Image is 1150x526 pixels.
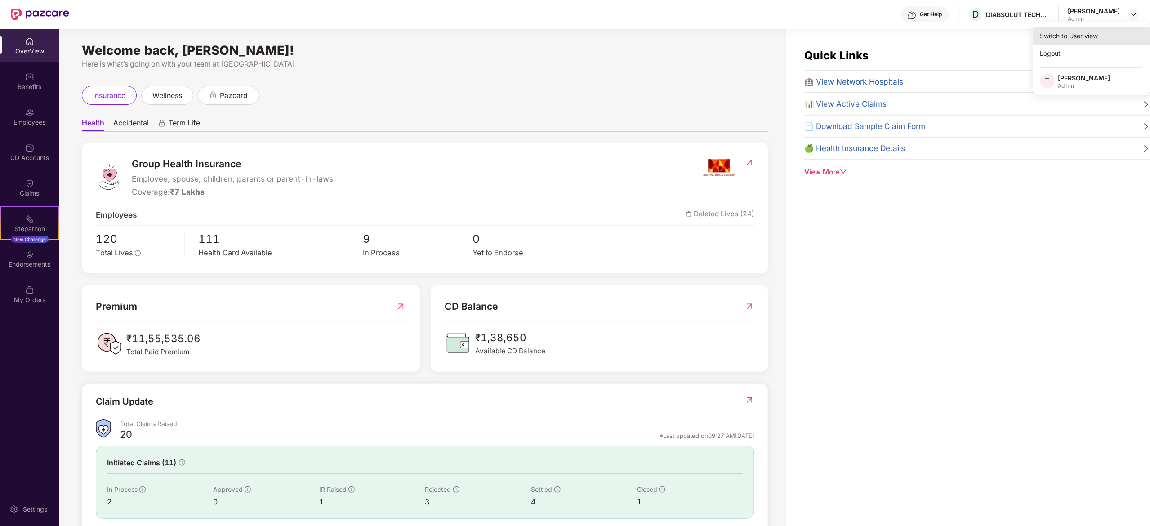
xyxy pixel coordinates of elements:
[198,247,363,259] div: Health Card Available
[1,224,58,233] div: Stepathon
[745,158,754,167] img: RedirectIcon
[126,347,201,357] span: Total Paid Premium
[745,299,754,314] img: RedirectIcon
[107,457,176,468] span: Initiated Claims (11)
[82,47,768,54] div: Welcome back, [PERSON_NAME]!
[1045,76,1050,86] span: T
[169,118,200,131] span: Term Life
[1058,82,1110,89] div: Admin
[93,90,125,101] span: insurance
[11,236,49,243] div: New Challenge
[396,299,406,314] img: RedirectIcon
[96,419,111,438] img: ClaimsSummaryIcon
[445,299,498,314] span: CD Balance
[319,486,347,493] span: IR Raised
[139,486,146,493] span: info-circle
[132,186,333,198] div: Coverage:
[637,486,657,493] span: Closed
[473,230,583,247] span: 0
[152,90,182,101] span: wellness
[132,156,333,171] span: Group Health Insurance
[804,167,1150,178] div: View More
[25,179,34,188] img: svg+xml;base64,PHN2ZyBpZD0iQ2xhaW0iIHhtbG5zPSJodHRwOi8vd3d3LnczLm9yZy8yMDAwL3N2ZyIgd2lkdGg9IjIwIi...
[96,164,123,191] img: logo
[220,90,248,101] span: pazcard
[198,230,363,247] span: 111
[425,486,451,493] span: Rejected
[425,496,531,508] div: 3
[1068,15,1120,22] div: Admin
[445,330,472,357] img: CDBalanceIcon
[659,486,665,493] span: info-circle
[82,58,768,70] div: Here is what’s going on with your team at [GEOGRAPHIC_DATA]
[804,49,869,62] span: Quick Links
[363,247,473,259] div: In Process
[25,143,34,152] img: svg+xml;base64,PHN2ZyBpZD0iQ0RfQWNjb3VudHMiIGRhdGEtbmFtZT0iQ0QgQWNjb3VudHMiIHhtbG5zPSJodHRwOi8vd3...
[126,330,201,346] span: ₹11,55,535.06
[1142,99,1150,110] span: right
[1033,27,1150,45] div: Switch to User view
[25,285,34,294] img: svg+xml;base64,PHN2ZyBpZD0iTXlfT3JkZXJzIiBkYXRhLW5hbWU9Ik15IE9yZGVycyIgeG1sbnM9Imh0dHA6Ly93d3cudz...
[686,209,754,221] span: Deleted Lives (24)
[475,330,545,345] span: ₹1,38,650
[213,486,243,493] span: Approved
[213,496,319,508] div: 0
[25,250,34,259] img: svg+xml;base64,PHN2ZyBpZD0iRW5kb3JzZW1lbnRzIiB4bWxucz0iaHR0cDovL3d3dy53My5vcmcvMjAwMC9zdmciIHdpZH...
[554,486,561,493] span: info-circle
[840,168,847,175] span: down
[135,250,141,256] span: info-circle
[20,505,50,514] div: Settings
[158,119,166,127] div: animation
[96,330,123,357] img: PaidPremiumIcon
[973,9,979,20] span: D
[96,395,153,409] div: Claim Update
[804,142,905,154] span: 🍏 Health Insurance Details
[132,173,333,185] span: Employee, spouse, children, parents or parent-in-laws
[25,37,34,46] img: svg+xml;base64,PHN2ZyBpZD0iSG9tZSIgeG1sbnM9Imh0dHA6Ly93d3cudzMub3JnLzIwMDAvc3ZnIiB3aWR0aD0iMjAiIG...
[348,486,355,493] span: info-circle
[96,248,133,257] span: Total Lives
[179,459,185,466] span: info-circle
[473,247,583,259] div: Yet to Endorse
[319,496,425,508] div: 1
[9,505,18,514] img: svg+xml;base64,PHN2ZyBpZD0iU2V0dGluZy0yMHgyMCIgeG1sbnM9Imh0dHA6Ly93d3cudzMub3JnLzIwMDAvc3ZnIiB3aW...
[804,98,887,110] span: 📊 View Active Claims
[702,156,736,179] img: insurerIcon
[245,486,251,493] span: info-circle
[453,486,459,493] span: info-circle
[745,396,754,405] img: RedirectIcon
[11,9,69,20] img: New Pazcare Logo
[25,214,34,223] img: svg+xml;base64,PHN2ZyB4bWxucz0iaHR0cDovL3d3dy53My5vcmcvMjAwMC9zdmciIHdpZHRoPSIyMSIgaGVpZ2h0PSIyMC...
[1142,144,1150,154] span: right
[531,496,637,508] div: 4
[660,432,754,440] div: *Last updated on 09:27 AM[DATE]
[637,496,743,508] div: 1
[920,11,942,18] div: Get Help
[82,118,104,131] span: Health
[113,118,149,131] span: Accidental
[1130,11,1137,18] img: svg+xml;base64,PHN2ZyBpZD0iRHJvcGRvd24tMzJ4MzIiIHhtbG5zPSJodHRwOi8vd3d3LnczLm9yZy8yMDAwL3N2ZyIgd2...
[1142,122,1150,132] span: right
[1058,74,1110,82] div: [PERSON_NAME]
[475,346,545,357] span: Available CD Balance
[804,120,925,132] span: 📄 Download Sample Claim Form
[120,419,754,428] div: Total Claims Raised
[107,486,138,493] span: In Process
[96,299,137,314] span: Premium
[96,209,137,221] span: Employees
[170,187,205,196] span: ₹7 Lakhs
[96,230,178,247] span: 120
[908,11,917,20] img: svg+xml;base64,PHN2ZyBpZD0iSGVscC0zMngzMiIgeG1sbnM9Imh0dHA6Ly93d3cudzMub3JnLzIwMDAvc3ZnIiB3aWR0aD...
[25,108,34,117] img: svg+xml;base64,PHN2ZyBpZD0iRW1wbG95ZWVzIiB4bWxucz0iaHR0cDovL3d3dy53My5vcmcvMjAwMC9zdmciIHdpZHRoPS...
[120,428,132,443] div: 20
[107,496,213,508] div: 2
[209,91,217,99] div: animation
[25,72,34,81] img: svg+xml;base64,PHN2ZyBpZD0iQmVuZWZpdHMiIHhtbG5zPSJodHRwOi8vd3d3LnczLm9yZy8yMDAwL3N2ZyIgd2lkdGg9Ij...
[531,486,553,493] span: Settled
[986,10,1049,19] div: DIABSOLUT TECHNOLOGY PRIVATE LIMITED
[804,76,903,88] span: 🏥 View Network Hospitals
[363,230,473,247] span: 9
[686,211,692,217] img: deleteIcon
[1068,7,1120,15] div: [PERSON_NAME]
[1033,45,1150,62] div: Logout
